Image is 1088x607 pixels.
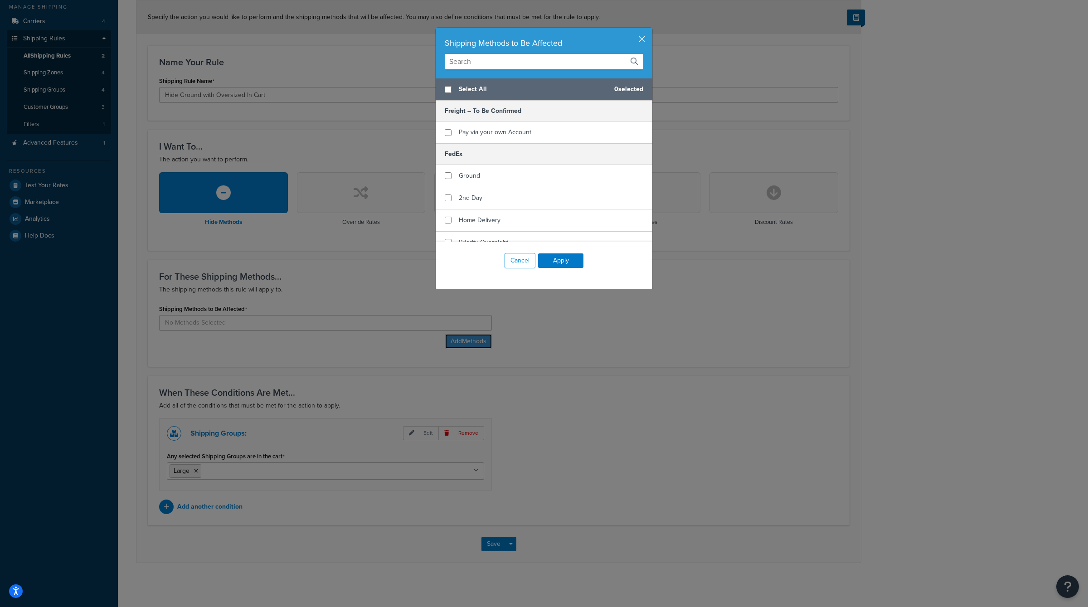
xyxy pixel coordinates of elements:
[436,143,652,165] h5: FedEx
[505,253,535,268] button: Cancel
[459,83,607,96] span: Select All
[445,54,643,69] input: Search
[459,193,482,203] span: 2nd Day
[436,101,652,121] h5: Freight – To Be Confirmed
[436,78,652,101] div: 0 selected
[459,171,480,180] span: Ground
[538,253,583,268] button: Apply
[459,215,500,225] span: Home Delivery
[459,127,531,137] span: Pay via your own Account
[445,37,643,49] div: Shipping Methods to Be Affected
[459,238,508,247] span: Priority Overnight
